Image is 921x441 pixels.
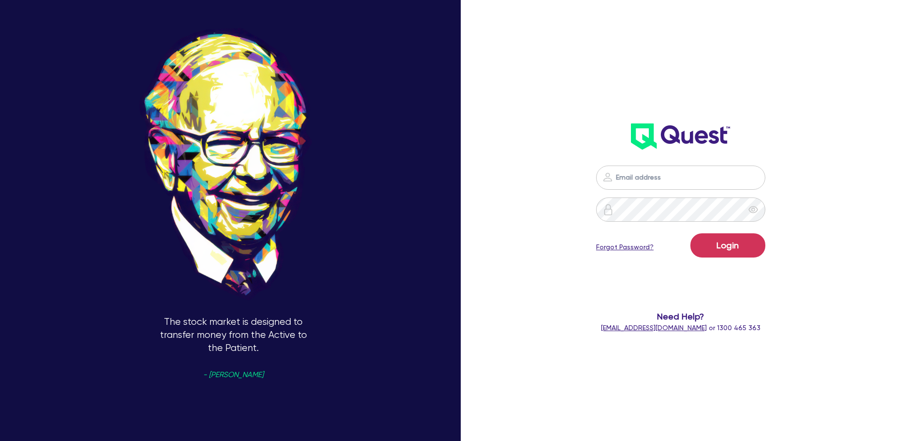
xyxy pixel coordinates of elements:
span: eye [748,205,758,214]
img: wH2k97JdezQIQAAAABJRU5ErkJggg== [631,123,730,150]
span: or 1300 465 363 [601,324,760,332]
input: Email address [596,166,765,190]
span: Need Help? [557,310,804,323]
a: Forgot Password? [596,242,654,252]
img: icon-password [602,171,614,183]
img: icon-password [602,204,614,215]
span: - [PERSON_NAME] [203,371,263,379]
a: [EMAIL_ADDRESS][DOMAIN_NAME] [601,324,707,332]
button: Login [690,233,765,258]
